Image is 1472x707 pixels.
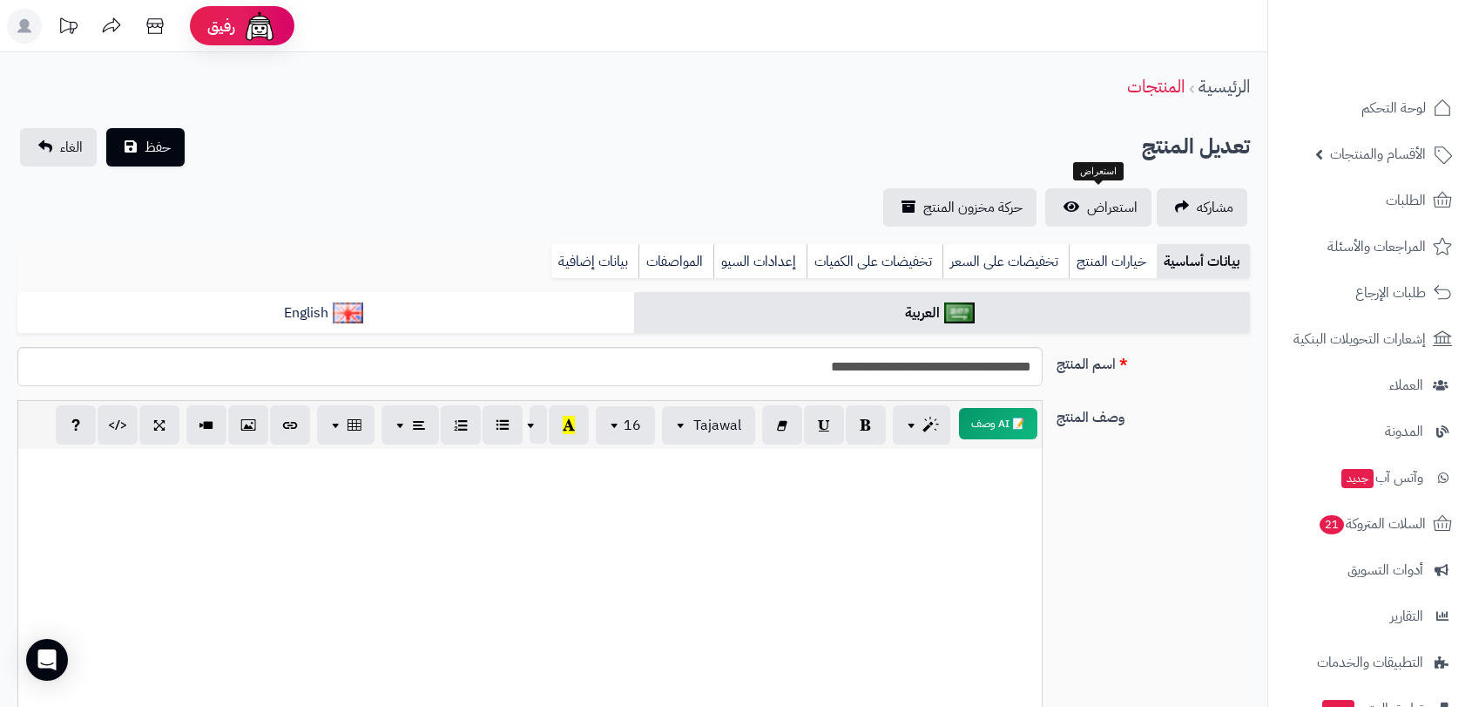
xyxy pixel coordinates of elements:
[1355,281,1426,305] span: طلبات الإرجاع
[1320,515,1344,534] span: 21
[26,639,68,681] div: Open Intercom Messenger
[17,292,634,335] a: English
[693,415,741,436] span: Tajawal
[1279,318,1462,360] a: إشعارات التحويلات البنكية
[1157,244,1250,279] a: بيانات أساسية
[60,137,83,158] span: الغاء
[1293,327,1426,351] span: إشعارات التحويلات البنكية
[1157,188,1247,227] a: مشاركه
[1279,503,1462,545] a: السلات المتروكة21
[1279,272,1462,314] a: طلبات الإرجاع
[1341,469,1374,488] span: جديد
[1347,558,1423,582] span: أدوات التسويق
[1361,96,1426,120] span: لوحة التحكم
[1386,188,1426,213] span: الطلبات
[46,9,90,48] a: تحديثات المنصة
[1340,466,1423,490] span: وآتس آب
[1069,244,1157,279] a: خيارات المنتج
[713,244,807,279] a: إعدادات السيو
[1142,129,1250,165] h2: تعديل المنتج
[638,244,713,279] a: المواصفات
[333,303,363,323] img: English
[624,415,641,436] span: 16
[944,303,975,323] img: العربية
[1279,595,1462,637] a: التقارير
[1050,400,1258,428] label: وصف المنتج
[242,9,277,44] img: ai-face.png
[1279,87,1462,129] a: لوحة التحكم
[883,188,1036,227] a: حركة مخزون المنتج
[1197,197,1233,218] span: مشاركه
[1390,604,1423,629] span: التقارير
[551,244,638,279] a: بيانات إضافية
[596,406,655,445] button: 16
[20,128,97,167] a: الغاء
[1327,235,1426,259] span: المراجعات والأسئلة
[634,292,1251,335] a: العربية
[662,406,755,445] button: Tajawal
[1050,347,1258,375] label: اسم المنتج
[1127,73,1185,99] a: المنتجات
[1279,180,1462,221] a: الطلبات
[1279,457,1462,499] a: وآتس آبجديد
[1330,142,1426,167] span: الأقسام والمنتجات
[1317,650,1423,675] span: التطبيقات والخدمات
[1073,162,1124,181] div: استعراض
[1279,226,1462,268] a: المراجعات والأسئلة
[1279,642,1462,683] a: التطبيقات والخدمات
[1199,73,1250,99] a: الرئيسية
[942,244,1069,279] a: تخفيضات على السعر
[959,408,1037,439] button: 📝 AI وصف
[1087,197,1138,218] span: استعراض
[1045,188,1151,227] a: استعراض
[1318,512,1426,536] span: السلات المتروكة
[923,197,1023,218] span: حركة مخزون المنتج
[1385,419,1423,444] span: المدونة
[807,244,942,279] a: تخفيضات على الكميات
[1279,364,1462,406] a: العملاء
[1279,549,1462,591] a: أدوات التسويق
[1389,373,1423,398] span: العملاء
[106,128,185,167] button: حفظ
[145,137,171,158] span: حفظ
[1279,411,1462,452] a: المدونة
[207,16,235,37] span: رفيق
